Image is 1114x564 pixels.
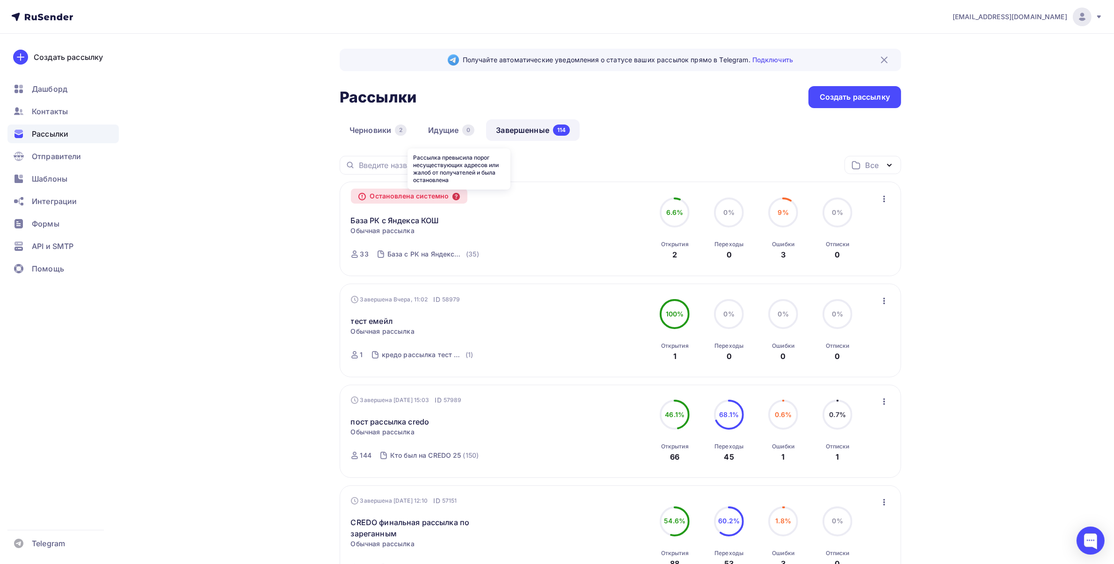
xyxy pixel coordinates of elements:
a: Отправители [7,147,119,166]
span: 58979 [442,295,460,304]
div: 3 [781,249,786,260]
a: [EMAIL_ADDRESS][DOMAIN_NAME] [953,7,1103,26]
div: Отписки [826,342,850,350]
div: Ошибки [772,443,794,450]
span: 57151 [442,496,457,505]
div: Кто был на CREDO 25 [390,451,461,460]
div: 0 [835,249,840,260]
span: 0% [832,517,843,525]
div: 0 [835,351,840,362]
span: ID [435,396,442,405]
div: Открытия [661,443,689,450]
div: Завершена [DATE] 12:10 [351,496,457,505]
div: 2 [672,249,677,260]
div: Рассылка превысила порог несуществующих адресов или жалоб от получателей и была остановлена [408,148,510,190]
h2: Рассылки [340,88,416,107]
div: Завершена Вчера, 11:02 [351,295,460,304]
div: (1) [466,350,473,359]
input: Введите название рассылки [359,160,505,170]
span: Формы [32,218,59,229]
span: 100% [666,310,684,318]
span: 68.1% [719,410,739,418]
span: 0% [832,310,843,318]
span: 57989 [444,396,462,405]
span: 0% [724,310,735,318]
span: 0.6% [775,410,792,418]
div: Переходы [714,241,743,248]
div: Отписки [826,549,850,557]
span: Telegram [32,538,65,549]
div: 1 [836,451,839,462]
div: Открытия [661,241,689,248]
div: 0 [727,351,732,362]
span: Обычная рассылка [351,226,415,235]
span: 0% [724,208,735,216]
div: 1 [360,350,363,359]
div: Создать рассылку [820,92,890,103]
a: Идущие0 [418,119,484,141]
div: Ошибки [772,549,794,557]
span: 0% [778,310,789,318]
a: тест емейл [351,315,393,327]
a: База РК с Яндекса КОШ [351,215,439,226]
a: Контакты [7,102,119,121]
span: [EMAIL_ADDRESS][DOMAIN_NAME] [953,12,1067,22]
a: CREDO финальная рассылка по зареганным [351,517,511,539]
a: База с РК на Яндексе КОШ (35) [386,247,480,262]
div: Остановлена системно [351,189,468,204]
span: 0% [832,208,843,216]
div: Переходы [714,549,743,557]
a: кредо рассылка тест финал (1) [381,347,474,362]
a: Дашборд [7,80,119,98]
div: 0 [462,125,474,136]
span: Шаблоны [32,173,67,184]
span: Дашборд [32,83,67,95]
div: Переходы [714,443,743,450]
a: пост рассылка credo [351,416,430,427]
div: Завершена [DATE] 15:03 [351,396,462,405]
a: Подключить [752,56,793,64]
span: Рассылки [32,128,68,139]
span: 6.6% [666,208,684,216]
div: 1 [782,451,785,462]
a: Завершенные114 [486,119,580,141]
span: Получайте автоматические уведомления о статусе ваших рассылок прямо в Telegram. [463,55,793,65]
span: ID [434,496,440,505]
div: 2 [395,125,407,136]
img: Telegram [448,54,459,66]
span: ID [434,295,440,304]
div: (35) [466,249,479,259]
div: 0 [781,351,786,362]
div: Ошибки [772,241,794,248]
span: 46.1% [665,410,684,418]
a: Формы [7,214,119,233]
span: Обычная рассылка [351,327,415,336]
div: Переходы [714,342,743,350]
div: 0 [727,249,732,260]
div: Ошибки [772,342,794,350]
a: Рассылки [7,125,119,143]
div: Создать рассылку [34,51,103,63]
span: 54.6% [664,517,685,525]
div: 66 [670,451,679,462]
span: API и SMTP [32,241,73,252]
div: Отписки [826,241,850,248]
div: 114 [553,125,570,136]
span: Помощь [32,263,64,274]
span: 1.8% [775,517,791,525]
div: кредо рассылка тест финал [382,350,464,359]
div: 45 [724,451,734,462]
div: 1 [673,351,677,362]
div: 33 [360,249,369,259]
span: Отправители [32,151,81,162]
div: Открытия [661,342,689,350]
button: Все [845,156,901,174]
div: 144 [360,451,371,460]
a: Шаблоны [7,169,119,188]
div: База с РК на Яндексе КОШ [387,249,464,259]
span: Обычная рассылка [351,427,415,437]
div: Все [866,160,879,171]
div: (150) [463,451,479,460]
span: Интеграции [32,196,77,207]
span: 60.2% [718,517,740,525]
